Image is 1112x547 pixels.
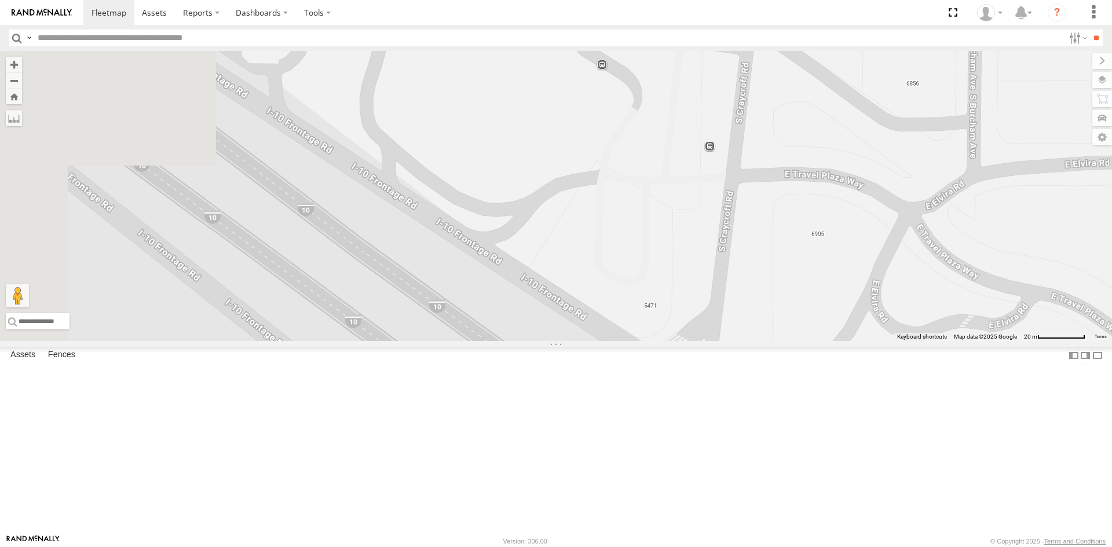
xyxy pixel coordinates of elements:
[6,110,22,126] label: Measure
[990,538,1106,545] div: © Copyright 2025 -
[1095,335,1107,339] a: Terms
[1020,333,1089,341] button: Map Scale: 20 m per 79 pixels
[6,284,29,307] button: Drag Pegman onto the map to open Street View
[954,333,1017,340] span: Map data ©2025 Google
[6,72,22,89] button: Zoom out
[1024,333,1037,340] span: 20 m
[1092,347,1103,364] label: Hide Summary Table
[42,347,81,364] label: Fences
[973,4,1007,21] div: Sylvia McKeever
[503,538,547,545] div: Version: 306.00
[897,333,947,341] button: Keyboard shortcuts
[1048,3,1066,22] i: ?
[1068,347,1080,364] label: Dock Summary Table to the Left
[1092,129,1112,145] label: Map Settings
[6,89,22,104] button: Zoom Home
[1044,538,1106,545] a: Terms and Conditions
[1080,347,1091,364] label: Dock Summary Table to the Right
[1065,30,1089,46] label: Search Filter Options
[5,347,41,364] label: Assets
[6,535,60,547] a: Visit our Website
[6,57,22,72] button: Zoom in
[12,9,72,17] img: rand-logo.svg
[24,30,34,46] label: Search Query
